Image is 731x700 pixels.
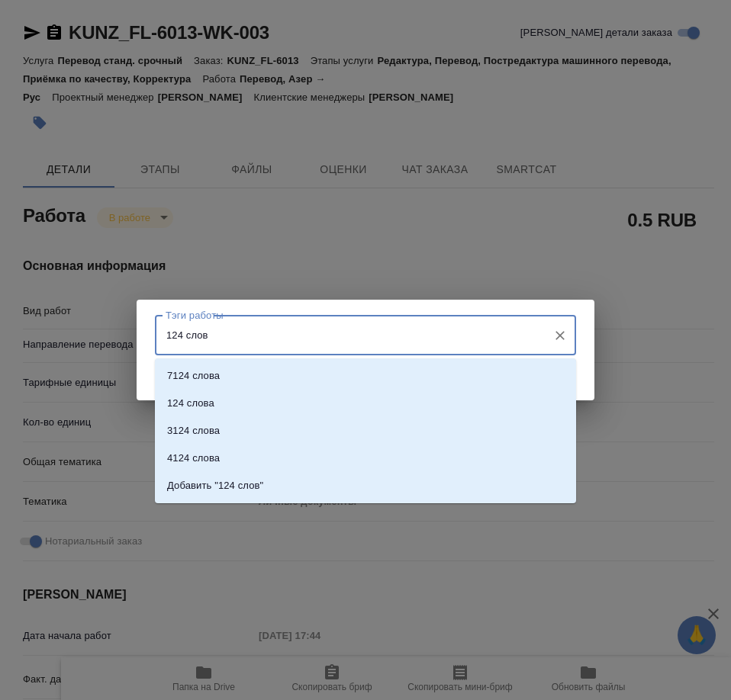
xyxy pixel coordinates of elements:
p: 3124 слова [167,423,220,438]
p: 124 слова [167,396,214,411]
p: 4124 слова [167,451,220,466]
p: Добавить "124 слов" [167,478,263,493]
button: Очистить [549,325,571,346]
p: 7124 слова [167,368,220,384]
